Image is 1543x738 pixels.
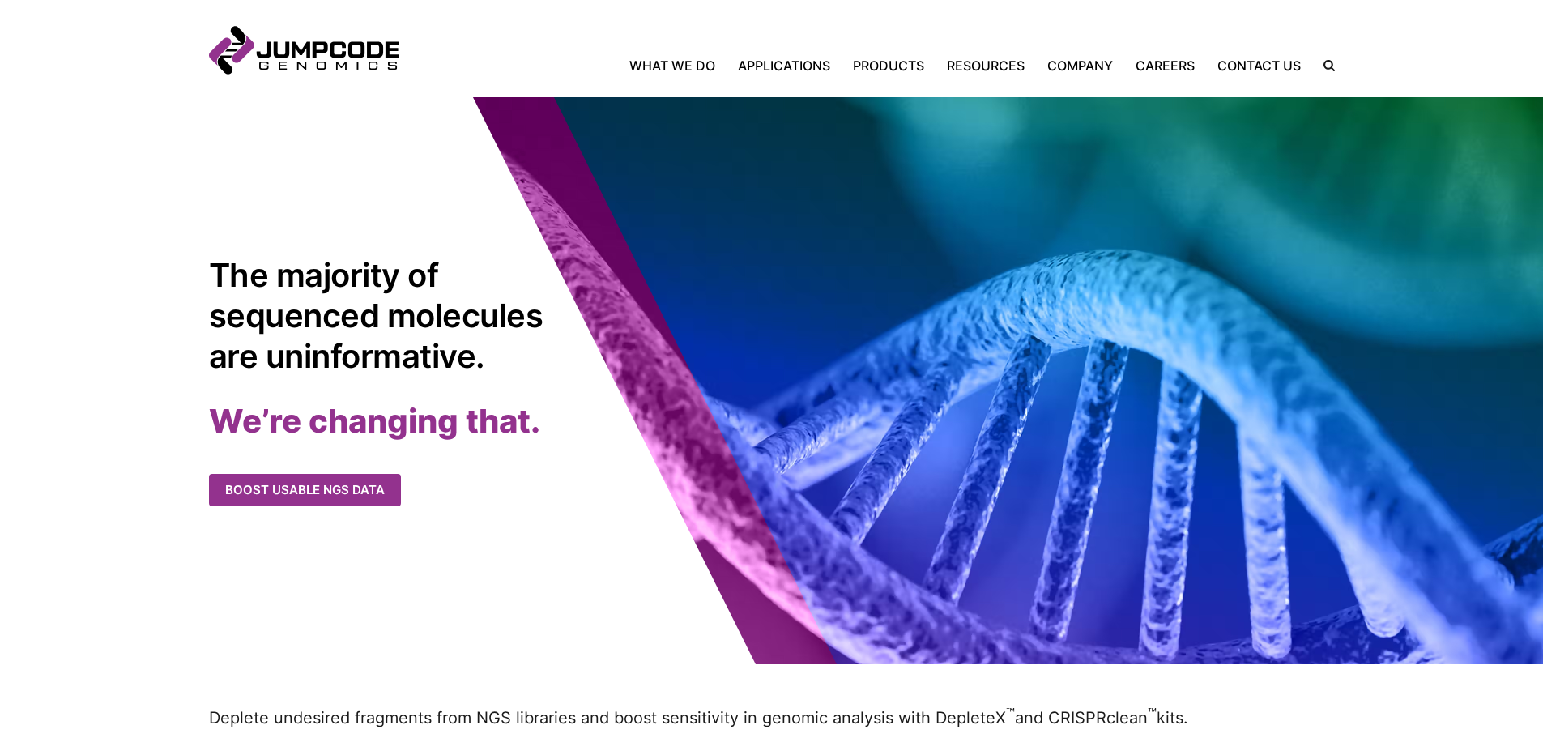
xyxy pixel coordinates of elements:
a: Careers [1124,56,1206,75]
a: Boost usable NGS data [209,474,401,507]
h2: We’re changing that. [209,401,772,442]
a: What We Do [629,56,727,75]
a: Applications [727,56,842,75]
a: Contact Us [1206,56,1312,75]
sup: ™ [1006,706,1015,721]
a: Products [842,56,936,75]
a: Resources [936,56,1036,75]
sup: ™ [1148,706,1157,721]
nav: Primary Navigation [399,56,1312,75]
a: Company [1036,56,1124,75]
h1: The majority of sequenced molecules are uninformative. [209,255,553,377]
label: Search the site. [1312,60,1335,71]
p: Deplete undesired fragments from NGS libraries and boost sensitivity in genomic analysis with Dep... [209,705,1335,730]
